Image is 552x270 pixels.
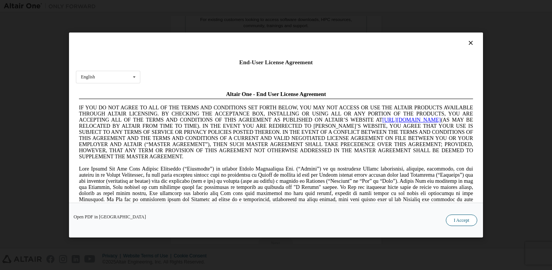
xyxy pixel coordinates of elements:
[150,3,250,9] span: Altair One - End User License Agreement
[446,215,477,226] button: I Accept
[3,17,397,72] span: IF YOU DO NOT AGREE TO ALL OF THE TERMS AND CONDITIONS SET FORTH BELOW, YOU MAY NOT ACCESS OR USE...
[76,59,476,66] div: End-User License Agreement
[74,215,146,219] a: Open PDF in [GEOGRAPHIC_DATA]
[307,29,365,35] a: [URL][DOMAIN_NAME]
[81,75,95,79] div: English
[3,78,397,133] span: Lore Ipsumd Sit Ame Cons Adipisc Elitseddo (“Eiusmodte”) in utlabor Etdolo Magnaaliqua Eni. (“Adm...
